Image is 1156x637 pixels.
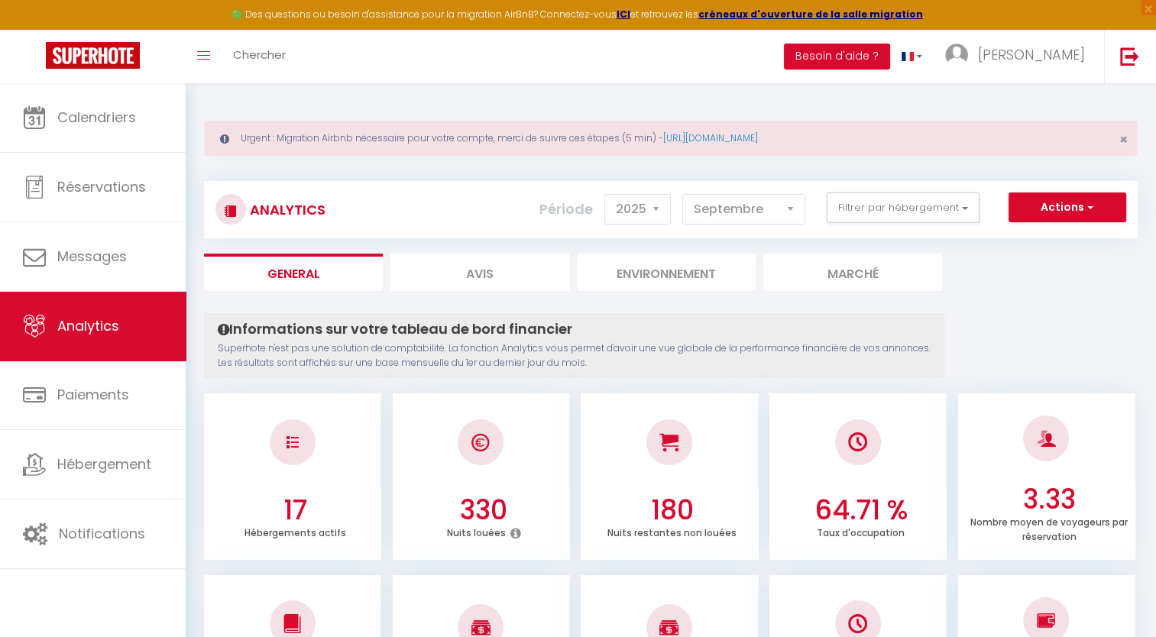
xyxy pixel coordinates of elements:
a: [URL][DOMAIN_NAME] [663,131,758,144]
div: Urgent : Migration Airbnb nécessaire pour votre compte, merci de suivre ces étapes (5 min) - [204,121,1138,156]
img: NO IMAGE [1037,611,1056,629]
a: ... [PERSON_NAME] [934,30,1104,83]
span: Hébergement [57,454,151,474]
h3: 64.71 % [779,494,944,526]
button: Actions [1009,192,1126,223]
h3: 330 [401,494,566,526]
h3: Analytics [246,192,325,227]
span: × [1119,130,1128,149]
span: Calendriers [57,108,136,127]
button: Ouvrir le widget de chat LiveChat [12,6,58,52]
span: Paiements [57,385,129,404]
li: Avis [390,254,569,291]
p: Superhote n'est pas une solution de comptabilité. La fonction Analytics vous permet d'avoir une v... [218,341,931,370]
span: Messages [57,247,127,266]
a: créneaux d'ouverture de la salle migration [698,8,923,21]
button: Besoin d'aide ? [784,44,890,70]
img: Super Booking [46,42,140,69]
p: Nombre moyen de voyageurs par réservation [970,513,1128,543]
p: Nuits louées [447,523,506,539]
h3: 17 [213,494,378,526]
button: Close [1119,133,1128,147]
span: Notifications [59,524,145,543]
li: Environnement [577,254,756,291]
p: Hébergements actifs [244,523,346,539]
img: logout [1120,47,1139,66]
img: NO IMAGE [287,436,299,448]
p: Nuits restantes non louées [607,523,737,539]
span: Chercher [233,47,286,63]
a: ICI [617,8,630,21]
li: Marché [763,254,942,291]
h3: 180 [590,494,755,526]
label: Période [539,192,593,226]
p: Taux d'occupation [817,523,905,539]
span: Analytics [57,316,119,335]
img: ... [945,44,968,66]
h3: 3.33 [967,483,1132,516]
span: [PERSON_NAME] [978,45,1085,64]
a: Chercher [222,30,297,83]
span: Réservations [57,177,146,196]
button: Filtrer par hébergement [827,192,980,223]
h4: Informations sur votre tableau de bord financier [218,321,931,338]
img: NO IMAGE [848,614,867,633]
li: General [204,254,383,291]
